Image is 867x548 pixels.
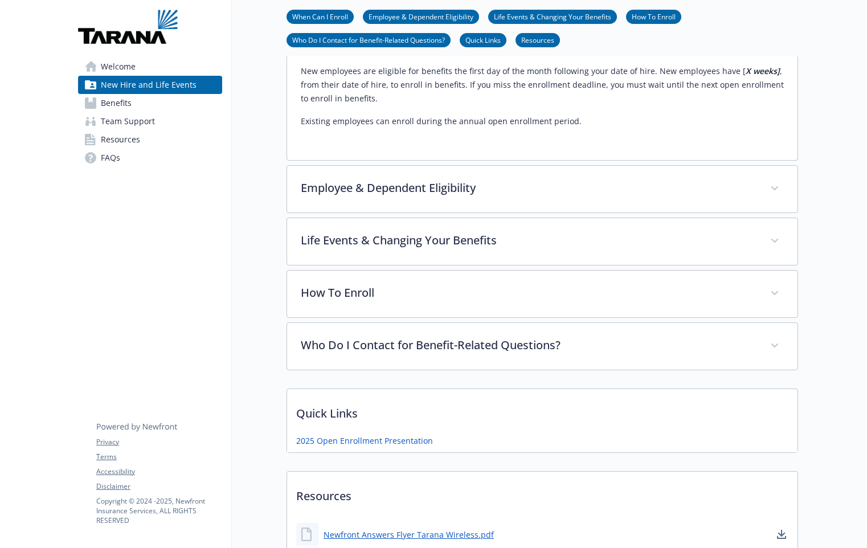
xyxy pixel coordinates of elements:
a: download document [775,527,788,541]
span: FAQs [101,149,120,167]
a: Privacy [96,437,222,447]
p: Employee & Dependent Eligibility [301,179,756,197]
p: Life Events & Changing Your Benefits [301,232,756,249]
span: Benefits [101,94,132,112]
a: When Can I Enroll [287,11,354,22]
a: Benefits [78,94,222,112]
p: Resources [287,472,798,514]
a: Resources [516,34,560,45]
a: New Hire and Life Events [78,76,222,94]
a: Resources [78,130,222,149]
a: Employee & Dependent Eligibility [363,11,479,22]
div: Employee & Dependent Eligibility [287,166,798,212]
a: Newfront Answers Flyer Tarana Wireless.pdf [324,529,494,541]
a: Team Support [78,112,222,130]
a: Accessibility [96,467,222,477]
p: How To Enroll [301,284,756,301]
p: New employees are eligible for benefits the first day of the month following your date of hire. N... [301,64,784,105]
strong: X weeks] [746,66,780,76]
a: Welcome [78,58,222,76]
p: Who Do I Contact for Benefit-Related Questions? [301,337,756,354]
div: How To Enroll [287,271,798,317]
p: Existing employees can enroll during the annual open enrollment period. [301,114,784,128]
div: Who Do I Contact for Benefit-Related Questions? [287,323,798,370]
a: 2025 Open Enrollment Presentation [296,435,433,447]
p: Quick Links [287,389,798,431]
a: FAQs [78,149,222,167]
a: Who Do I Contact for Benefit-Related Questions? [287,34,451,45]
span: Resources [101,130,140,149]
span: Team Support [101,112,155,130]
a: How To Enroll [626,11,681,22]
a: Life Events & Changing Your Benefits [488,11,617,22]
span: Welcome [101,58,136,76]
div: Life Events & Changing Your Benefits [287,218,798,265]
div: When Can I Enroll [287,55,798,160]
a: Disclaimer [96,481,222,492]
p: Copyright © 2024 - 2025 , Newfront Insurance Services, ALL RIGHTS RESERVED [96,496,222,525]
a: Quick Links [460,34,506,45]
a: Terms [96,452,222,462]
span: New Hire and Life Events [101,76,197,94]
